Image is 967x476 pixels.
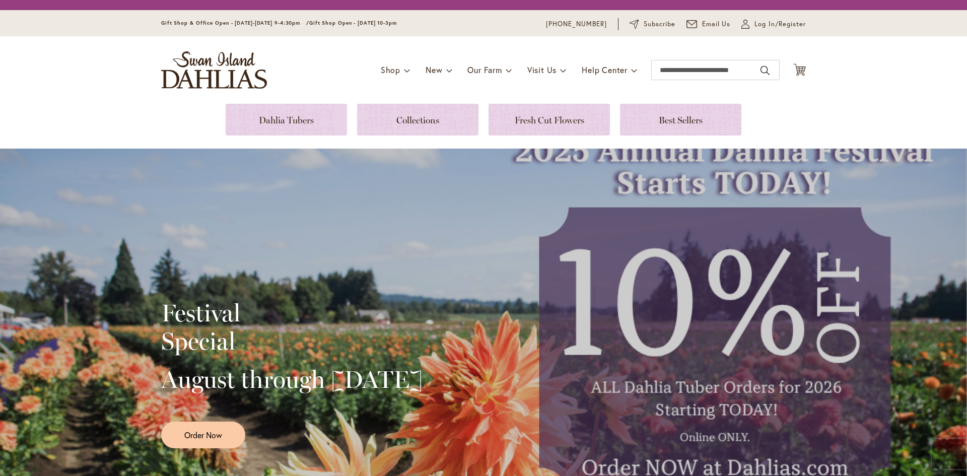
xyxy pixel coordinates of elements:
[644,19,675,29] span: Subscribe
[630,19,675,29] a: Subscribe
[754,19,806,29] span: Log In/Register
[527,64,557,75] span: Visit Us
[741,19,806,29] a: Log In/Register
[161,51,267,89] a: store logo
[546,19,607,29] a: [PHONE_NUMBER]
[309,20,397,26] span: Gift Shop Open - [DATE] 10-3pm
[161,422,245,448] a: Order Now
[702,19,731,29] span: Email Us
[686,19,731,29] a: Email Us
[161,365,423,393] h2: August through [DATE]
[582,64,628,75] span: Help Center
[467,64,502,75] span: Our Farm
[381,64,400,75] span: Shop
[426,64,442,75] span: New
[761,62,770,79] button: Search
[161,20,309,26] span: Gift Shop & Office Open - [DATE]-[DATE] 9-4:30pm /
[161,299,423,355] h2: Festival Special
[184,429,222,441] span: Order Now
